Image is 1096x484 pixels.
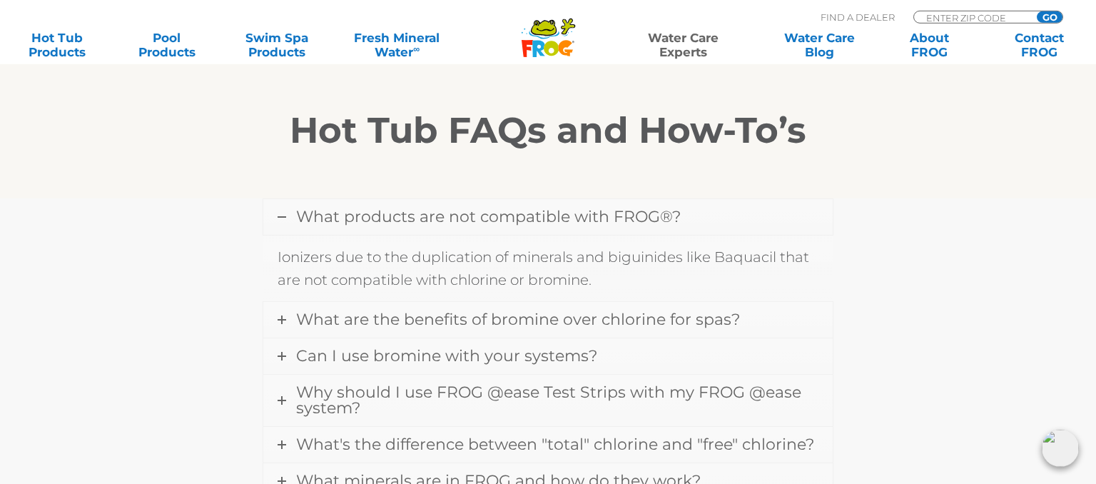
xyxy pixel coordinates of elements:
[413,44,420,54] sup: ∞
[996,31,1082,59] a: ContactFROG
[296,207,681,226] span: What products are not compatible with FROG®?
[263,338,833,374] a: Can I use bromine with your systems?
[234,31,320,59] a: Swim SpaProducts
[124,31,210,59] a: PoolProducts
[263,199,833,235] a: What products are not compatible with FROG®?
[296,383,801,418] span: Why should I use FROG @ease Test Strips with my FROG @ease system?
[821,11,895,24] p: Find A Dealer
[777,31,863,59] a: Water CareBlog
[296,310,740,329] span: What are the benefits of bromine over chlorine for spas?
[296,346,597,365] span: Can I use bromine with your systems?
[1042,430,1079,467] img: openIcon
[886,31,972,59] a: AboutFROG
[263,375,833,426] a: Why should I use FROG @ease Test Strips with my FROG @ease system?
[263,427,833,463] a: What's the difference between "total" chlorine and "free" chlorine?
[344,31,451,59] a: Fresh MineralWater∞
[925,11,1021,24] input: Zip Code Form
[1037,11,1062,23] input: GO
[263,302,833,338] a: What are the benefits of bromine over chlorine for spas?
[614,31,752,59] a: Water CareExperts
[278,246,818,291] p: Ionizers due to the duplication of minerals and biguinides like Baquacil that are not compatible ...
[14,31,100,59] a: Hot TubProducts
[109,109,987,152] h2: Hot Tub FAQs and How-To’s
[296,435,814,454] span: What's the difference between "total" chlorine and "free" chlorine?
